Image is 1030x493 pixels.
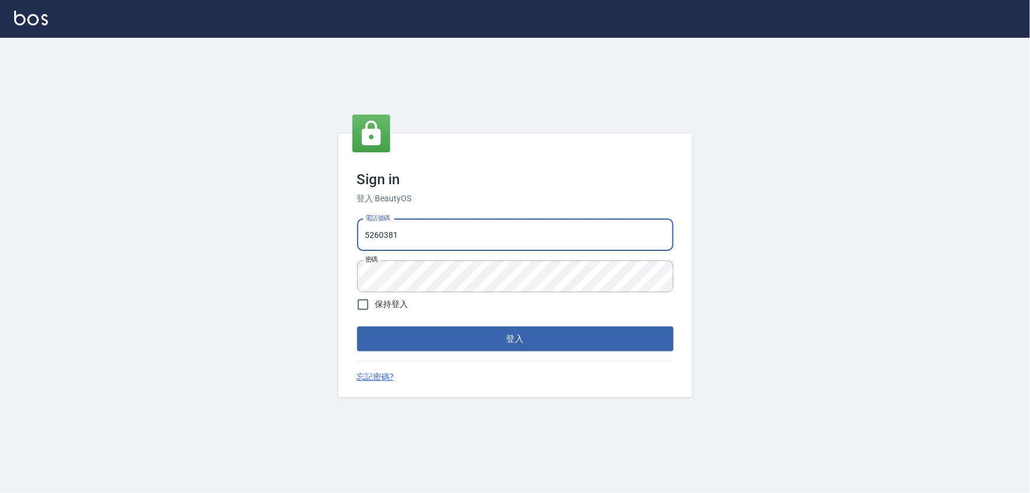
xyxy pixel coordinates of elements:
label: 電話號碼 [365,214,390,223]
span: 保持登入 [375,298,408,311]
h6: 登入 BeautyOS [357,192,673,205]
h3: Sign in [357,171,673,188]
img: Logo [14,11,48,25]
label: 密碼 [365,255,378,264]
button: 登入 [357,327,673,351]
a: 忘記密碼? [357,371,394,383]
